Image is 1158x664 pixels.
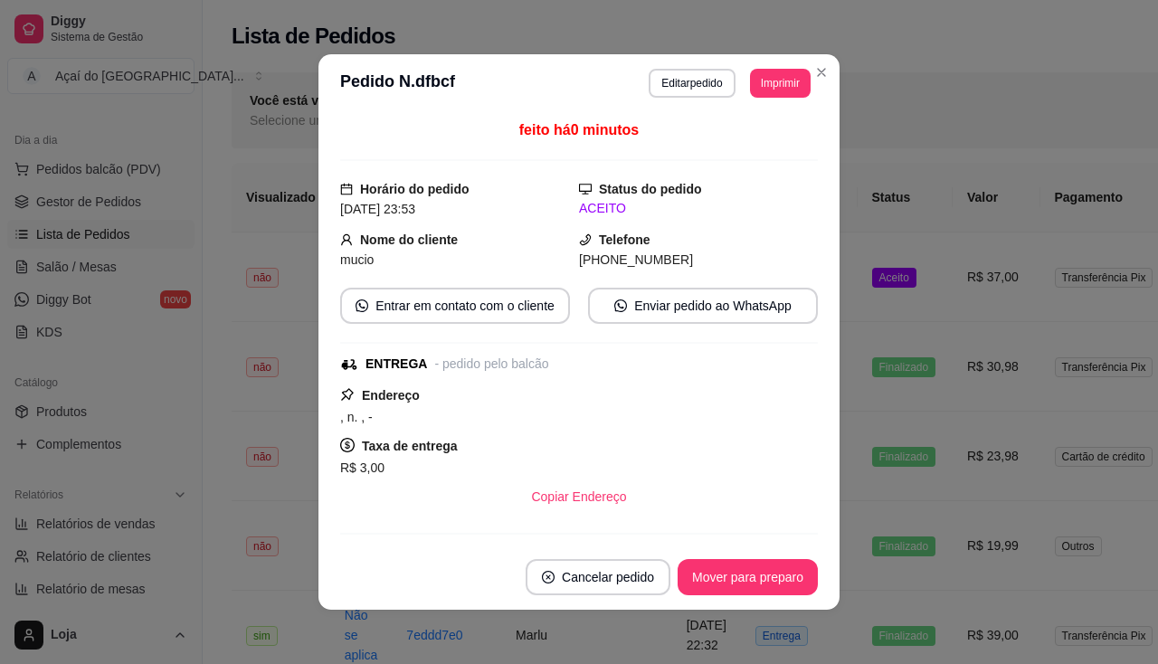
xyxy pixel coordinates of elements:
button: Mover para preparo [678,559,818,595]
h3: Pedido N. dfbcf [340,69,455,98]
button: close-circleCancelar pedido [526,559,670,595]
button: Close [807,58,836,87]
div: ENTREGA [365,355,427,374]
span: user [340,233,353,246]
strong: Taxa de entrega [362,439,458,453]
span: [PHONE_NUMBER] [579,252,693,267]
span: R$ 3,00 [340,460,384,475]
strong: Telefone [599,232,650,247]
strong: Horário do pedido [360,182,470,196]
button: whats-appEnviar pedido ao WhatsApp [588,288,818,324]
button: Imprimir [750,69,811,98]
strong: Nome do cliente [360,232,458,247]
button: Editarpedido [649,69,735,98]
button: Copiar Endereço [517,479,641,515]
span: mucio [340,252,374,267]
span: [DATE] 23:53 [340,202,415,216]
span: , n. , - [340,410,373,424]
strong: Status do pedido [599,182,702,196]
span: close-circle [542,571,555,583]
span: feito há 0 minutos [519,122,639,138]
span: phone [579,233,592,246]
strong: Endereço [362,388,420,403]
button: whats-appEntrar em contato com o cliente [340,288,570,324]
div: - pedido pelo balcão [434,355,548,374]
span: desktop [579,183,592,195]
span: whats-app [356,299,368,312]
span: whats-app [614,299,627,312]
span: dollar [340,438,355,452]
span: pushpin [340,387,355,402]
div: ACEITO [579,199,818,218]
span: calendar [340,183,353,195]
